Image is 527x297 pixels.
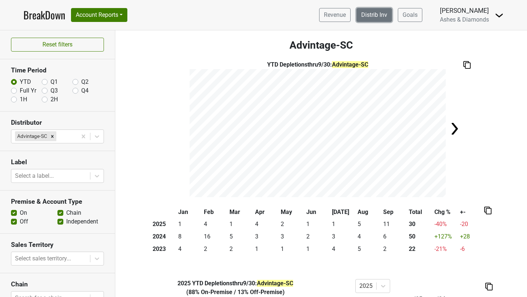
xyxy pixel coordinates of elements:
[433,218,459,231] td: -40 %
[23,7,65,23] a: BreakDown
[257,280,293,287] span: Advintage-SC
[459,218,484,231] td: -20
[20,208,27,217] label: On
[407,218,433,231] th: 30
[433,230,459,243] td: +127 %
[330,230,356,243] td: 3
[407,230,433,243] th: 50
[356,8,392,22] a: Distrib Inv
[459,206,484,218] th: +-
[190,60,446,69] div: YTD Depletions thru 9/30 :
[20,217,28,226] label: Off
[177,280,192,287] span: 2025
[440,6,489,15] div: [PERSON_NAME]
[447,121,462,136] img: Arrow right
[11,281,104,288] h3: Chain
[151,243,177,255] th: 2023
[356,206,382,218] th: Aug
[407,206,433,218] th: Total
[11,198,104,206] h3: Premise & Account Type
[177,230,202,243] td: 8
[11,67,104,74] h3: Time Period
[330,243,356,255] td: 4
[398,8,422,22] a: Goals
[459,243,484,255] td: -6
[495,11,504,20] img: Dropdown Menu
[305,243,330,255] td: 1
[81,86,89,95] label: Q4
[484,207,492,214] img: Copy to clipboard
[305,206,330,218] th: Jun
[319,8,351,22] a: Revenue
[433,243,459,255] td: -21 %
[202,243,228,255] td: 2
[305,218,330,231] td: 1
[305,230,330,243] td: 2
[121,288,350,297] div: ( 88% On-Premise / 13% Off-Premise )
[382,218,407,231] td: 11
[202,230,228,243] td: 16
[382,243,407,255] td: 2
[121,279,350,288] div: YTD Depletions thru 9/30 :
[177,243,202,255] td: 4
[433,206,459,218] th: Chg %
[202,218,228,231] td: 4
[202,206,228,218] th: Feb
[115,39,527,52] h3: Advintage-SC
[51,78,58,86] label: Q1
[279,243,305,255] td: 1
[177,218,202,231] td: 1
[51,86,58,95] label: Q3
[407,243,433,255] th: 22
[66,208,81,217] label: Chain
[11,241,104,249] h3: Sales Territory
[279,218,305,231] td: 2
[356,218,382,231] td: 5
[20,95,27,104] label: 1H
[228,230,254,243] td: 5
[279,230,305,243] td: 3
[254,206,279,218] th: Apr
[382,206,407,218] th: Sep
[459,230,484,243] td: +28
[151,230,177,243] th: 2024
[48,131,56,141] div: Remove Advintage-SC
[330,206,356,218] th: [DATE]
[71,8,127,22] button: Account Reports
[279,206,305,218] th: May
[228,206,254,218] th: Mar
[330,218,356,231] td: 1
[15,131,48,141] div: Advintage-SC
[81,78,89,86] label: Q2
[11,158,104,166] h3: Label
[20,86,36,95] label: Full Yr
[382,230,407,243] td: 6
[254,218,279,231] td: 4
[11,38,104,52] button: Reset filters
[11,119,104,127] h3: Distributor
[151,218,177,231] th: 2025
[254,230,279,243] td: 3
[228,243,254,255] td: 2
[356,243,382,255] td: 5
[332,61,368,68] span: Advintage-SC
[177,206,202,218] th: Jan
[254,243,279,255] td: 1
[51,95,58,104] label: 2H
[463,61,471,69] img: Copy to clipboard
[440,16,489,23] span: Ashes & Diamonds
[356,230,382,243] td: 4
[20,78,31,86] label: YTD
[228,218,254,231] td: 1
[66,217,98,226] label: Independent
[485,283,493,290] img: Copy to clipboard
